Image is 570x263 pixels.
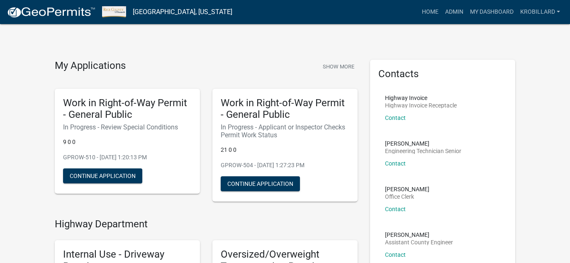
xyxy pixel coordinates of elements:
[378,68,507,80] h5: Contacts
[385,186,429,192] p: [PERSON_NAME]
[221,146,349,154] p: 21 0 0
[517,4,563,20] a: krobillard
[102,6,126,17] img: Rice County, Minnesota
[55,60,126,72] h4: My Applications
[221,123,349,139] h6: In Progress - Applicant or Inspector Checks Permit Work Status
[385,194,429,200] p: Office Clerk
[385,102,457,108] p: Highway Invoice Receptacle
[385,141,461,146] p: [PERSON_NAME]
[385,95,457,101] p: Highway Invoice
[319,60,358,73] button: Show More
[385,239,453,245] p: Assistant County Engineer
[63,153,192,162] p: GPROW-510 - [DATE] 1:20:13 PM
[63,138,192,146] p: 9 0 0
[385,251,406,258] a: Contact
[221,97,349,121] h5: Work in Right-of-Way Permit - General Public
[133,5,232,19] a: [GEOGRAPHIC_DATA], [US_STATE]
[221,161,349,170] p: GPROW-504 - [DATE] 1:27:23 PM
[385,232,453,238] p: [PERSON_NAME]
[63,123,192,131] h6: In Progress - Review Special Conditions
[385,160,406,167] a: Contact
[467,4,517,20] a: My Dashboard
[385,206,406,212] a: Contact
[385,148,461,154] p: Engineering Technician Senior
[419,4,442,20] a: Home
[442,4,467,20] a: Admin
[63,168,142,183] button: Continue Application
[221,176,300,191] button: Continue Application
[63,97,192,121] h5: Work in Right-of-Way Permit - General Public
[385,114,406,121] a: Contact
[55,218,358,230] h4: Highway Department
